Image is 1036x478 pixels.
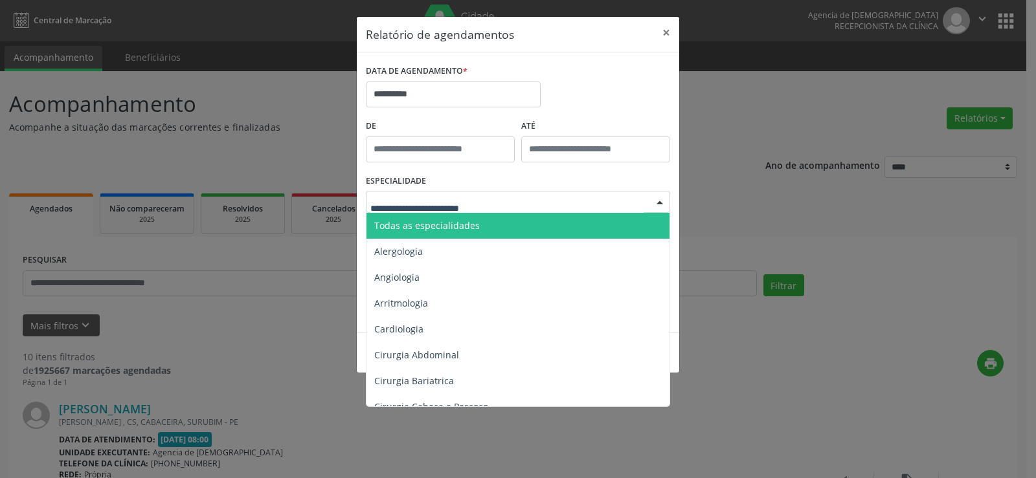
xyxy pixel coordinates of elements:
span: Cirurgia Abdominal [374,349,459,361]
h5: Relatório de agendamentos [366,26,514,43]
span: Cirurgia Cabeça e Pescoço [374,400,488,413]
label: ESPECIALIDADE [366,171,426,191]
span: Angiologia [374,271,420,283]
span: Arritmologia [374,297,428,309]
span: Alergologia [374,245,423,257]
label: ATÉ [521,116,670,136]
label: De [366,116,515,136]
button: Close [653,17,679,49]
span: Cirurgia Bariatrica [374,375,454,387]
span: Cardiologia [374,323,423,335]
span: Todas as especialidades [374,219,480,232]
label: DATA DE AGENDAMENTO [366,61,467,81]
